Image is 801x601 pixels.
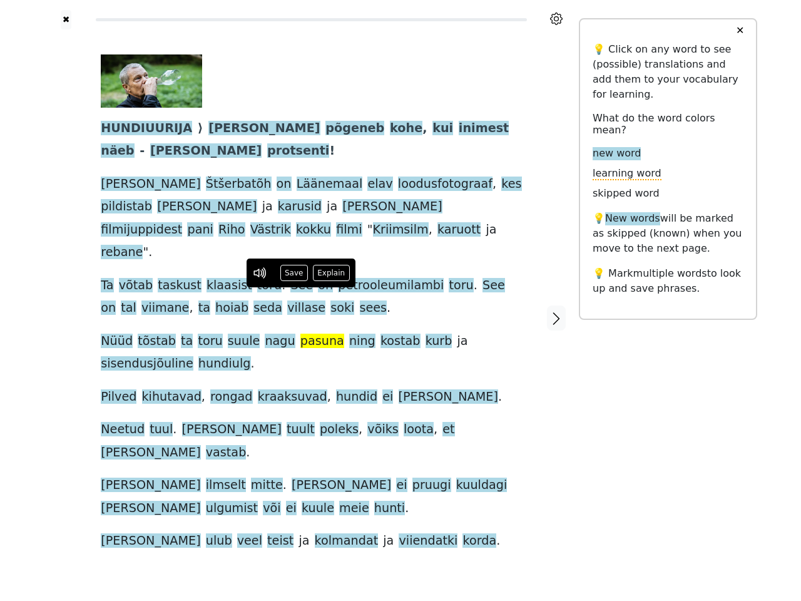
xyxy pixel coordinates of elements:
[338,278,444,294] span: petrooleumilambi
[462,533,496,549] span: korda
[593,167,661,180] span: learning word
[250,222,291,238] span: Västrik
[121,300,136,316] span: tal
[296,222,331,238] span: kokku
[325,121,384,136] span: põgeneb
[380,334,421,349] span: kostab
[404,422,434,438] span: loota
[605,212,660,225] span: New words
[327,389,331,405] span: ,
[336,222,362,238] span: filmi
[206,177,272,192] span: Štšerbatõh
[101,121,192,136] span: HUNDIUURIJA
[138,334,176,349] span: tõstab
[267,533,293,549] span: teist
[208,121,320,136] span: [PERSON_NAME]
[198,300,210,316] span: ta
[367,222,373,238] span: "
[158,278,201,294] span: taskust
[101,422,145,438] span: Neetud
[101,356,193,372] span: sisendusjõuline
[374,501,405,516] span: hunti
[251,356,255,372] span: .
[101,54,202,108] img: 17167502t1h4266.jpg
[198,356,251,372] span: hundiulg
[336,389,377,405] span: hundid
[150,422,173,438] span: tuul
[330,300,354,316] span: soki
[437,222,481,238] span: karuott
[429,222,432,238] span: ,
[246,445,250,461] span: .
[198,121,203,136] span: ⟩
[360,300,387,316] span: sees
[237,533,262,549] span: veel
[474,278,477,294] span: .
[633,267,707,279] span: multiple words
[267,143,329,159] span: protsenti
[593,42,743,102] p: 💡 Click on any word to see (possible) translations and add them to your vocabulary for learning.
[157,199,257,215] span: [PERSON_NAME]
[292,478,391,493] span: [PERSON_NAME]
[187,222,213,238] span: pani
[315,533,379,549] span: kolmandat
[101,245,143,260] span: rebane
[150,143,262,159] span: [PERSON_NAME]
[313,265,350,281] button: Explain
[207,278,252,294] span: klaasist
[61,10,71,29] button: ✖
[228,334,260,349] span: suule
[202,389,205,405] span: ,
[218,222,245,238] span: Riho
[593,187,660,200] span: skipped word
[101,222,182,238] span: filmijuppidest
[282,278,285,294] span: .
[173,422,176,438] span: .
[383,533,394,549] span: ja
[456,478,508,493] span: kuuldagi
[501,177,521,192] span: kes
[329,143,335,159] span: !
[412,478,451,493] span: pruugi
[300,334,344,349] span: pasuna
[457,334,467,349] span: ja
[367,422,399,438] span: võiks
[210,389,252,405] span: rongad
[206,501,258,516] span: ulgumist
[262,199,273,215] span: ja
[318,278,333,294] span: on
[399,533,457,549] span: viiendatki
[405,501,409,516] span: .
[367,177,392,192] span: elav
[593,211,743,256] p: 💡 will be marked as skipped (known) when you move to the next page.
[283,478,287,493] span: .
[290,278,313,294] span: See
[373,222,429,238] span: Kriimsilm
[498,389,502,405] span: .
[182,422,282,438] span: [PERSON_NAME]
[359,422,362,438] span: ,
[593,266,743,296] p: 💡 Mark to look up and save phrases.
[302,501,334,516] span: kuule
[593,112,743,136] h6: What do the word colors mean?
[459,121,509,136] span: inimest
[442,422,454,438] span: et
[101,445,200,461] span: [PERSON_NAME]
[101,199,152,215] span: pildistab
[258,389,327,405] span: kraaksuvad
[142,389,202,405] span: kihutavad
[101,533,200,549] span: [PERSON_NAME]
[482,278,505,294] span: See
[119,278,153,294] span: võtab
[140,143,145,159] span: -
[215,300,248,316] span: hoiab
[287,300,325,316] span: villase
[251,478,283,493] span: mitte
[422,121,427,136] span: ,
[426,334,452,349] span: kurb
[298,533,309,549] span: ja
[449,278,473,294] span: toru
[728,19,752,42] button: ✕
[101,334,133,349] span: Nüüd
